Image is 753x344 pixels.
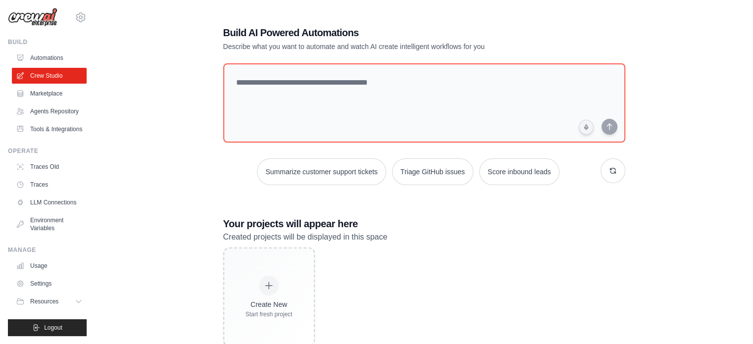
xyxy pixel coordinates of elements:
[246,310,293,318] div: Start fresh project
[12,212,87,236] a: Environment Variables
[12,195,87,210] a: LLM Connections
[12,159,87,175] a: Traces Old
[8,319,87,336] button: Logout
[12,86,87,101] a: Marketplace
[223,42,556,51] p: Describe what you want to automate and watch AI create intelligent workflows for you
[703,296,753,344] iframe: Chat Widget
[223,26,556,40] h1: Build AI Powered Automations
[8,8,57,27] img: Logo
[30,297,58,305] span: Resources
[601,158,625,183] button: Get new suggestions
[12,294,87,309] button: Resources
[246,299,293,309] div: Create New
[223,217,625,231] h3: Your projects will appear here
[44,324,62,332] span: Logout
[8,246,87,254] div: Manage
[12,177,87,193] a: Traces
[257,158,386,185] button: Summarize customer support tickets
[12,103,87,119] a: Agents Repository
[12,68,87,84] a: Crew Studio
[12,258,87,274] a: Usage
[223,231,625,244] p: Created projects will be displayed in this space
[12,121,87,137] a: Tools & Integrations
[12,50,87,66] a: Automations
[579,120,594,135] button: Click to speak your automation idea
[479,158,559,185] button: Score inbound leads
[392,158,473,185] button: Triage GitHub issues
[8,147,87,155] div: Operate
[12,276,87,292] a: Settings
[8,38,87,46] div: Build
